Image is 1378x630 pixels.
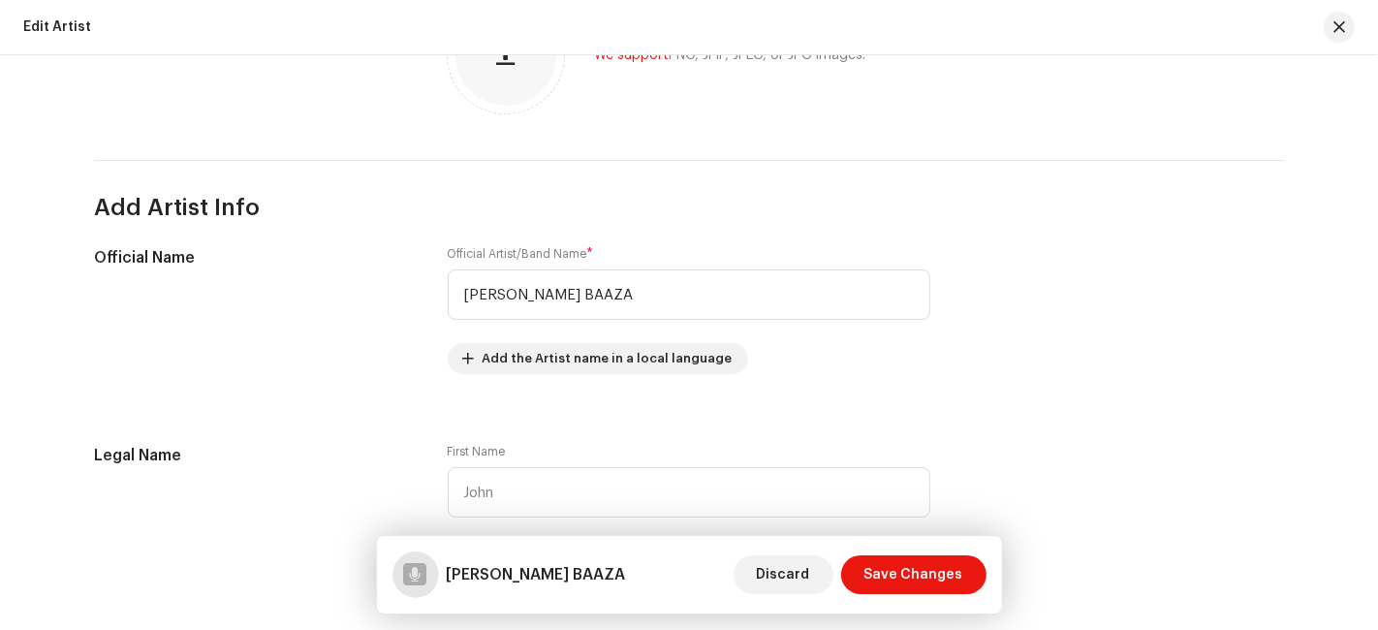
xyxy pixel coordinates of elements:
input: John Doe [448,269,930,320]
h3: Add Artist Info [94,192,1284,223]
span: Save Changes [864,555,963,594]
button: Add the Artist name in a local language [448,343,748,374]
h5: KWAKU BAAZA [447,563,626,586]
button: Save Changes [841,555,987,594]
input: John [448,467,930,518]
label: Official Artist/Band Name [448,246,594,262]
h5: Official Name [94,246,417,269]
label: First Name [448,444,506,459]
span: Discard [757,555,810,594]
button: Discard [734,555,833,594]
h5: Legal Name [94,444,417,467]
div: We support [595,47,866,63]
span: Add the Artist name in a local language [483,339,733,378]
